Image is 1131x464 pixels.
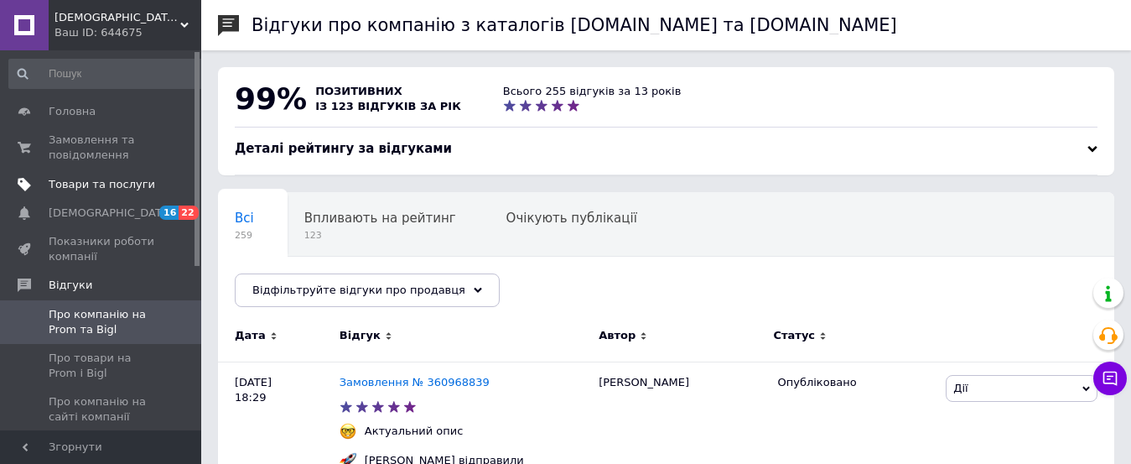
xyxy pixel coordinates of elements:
span: Відфільтруйте відгуки про продавця [252,284,465,296]
span: позитивних [315,85,402,97]
span: 22 [179,206,198,220]
img: :nerd_face: [340,423,356,440]
div: Актуальний опис [361,424,468,439]
span: Відгуки [49,278,92,293]
span: Дата [235,328,266,343]
span: Дії [953,382,968,394]
span: Головна [49,104,96,119]
span: Про компанію на Prom та Bigl [49,307,155,337]
span: Статус [774,328,816,343]
div: Опубліковано [778,375,934,390]
span: Деталі рейтингу за відгуками [235,141,452,156]
div: Опубліковані без коментаря [218,257,438,321]
span: Замовлення та повідомлення [49,133,155,163]
span: Про товари на Prom і Bigl [49,351,155,381]
span: із 123 відгуків за рік [315,100,461,112]
span: 16 [159,206,179,220]
span: [DEMOGRAPHIC_DATA] [49,206,173,221]
span: 123 [304,229,456,242]
span: 259 [235,229,254,242]
button: Чат з покупцем [1093,362,1127,395]
span: Товари та послуги [49,177,155,192]
span: Всі [235,211,254,226]
span: Автор [599,328,636,343]
span: Впливають на рейтинг [304,211,456,226]
span: Показники роботи компанії [49,234,155,264]
div: Ваш ID: 644675 [54,25,201,40]
span: Очікують публікації [506,211,637,226]
span: Відгук [340,328,381,343]
span: Опубліковані без комен... [235,274,405,289]
span: 99% [235,81,307,116]
span: Церковна крамниця "Гроно" [54,10,180,25]
h1: Відгуки про компанію з каталогів [DOMAIN_NAME] та [DOMAIN_NAME] [252,15,897,35]
span: Про компанію на сайті компанії [49,394,155,425]
div: Деталі рейтингу за відгуками [235,140,1097,158]
input: Пошук [8,59,207,89]
a: Замовлення № 360968839 [340,376,490,388]
div: Всього 255 відгуків за 13 років [503,84,682,99]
